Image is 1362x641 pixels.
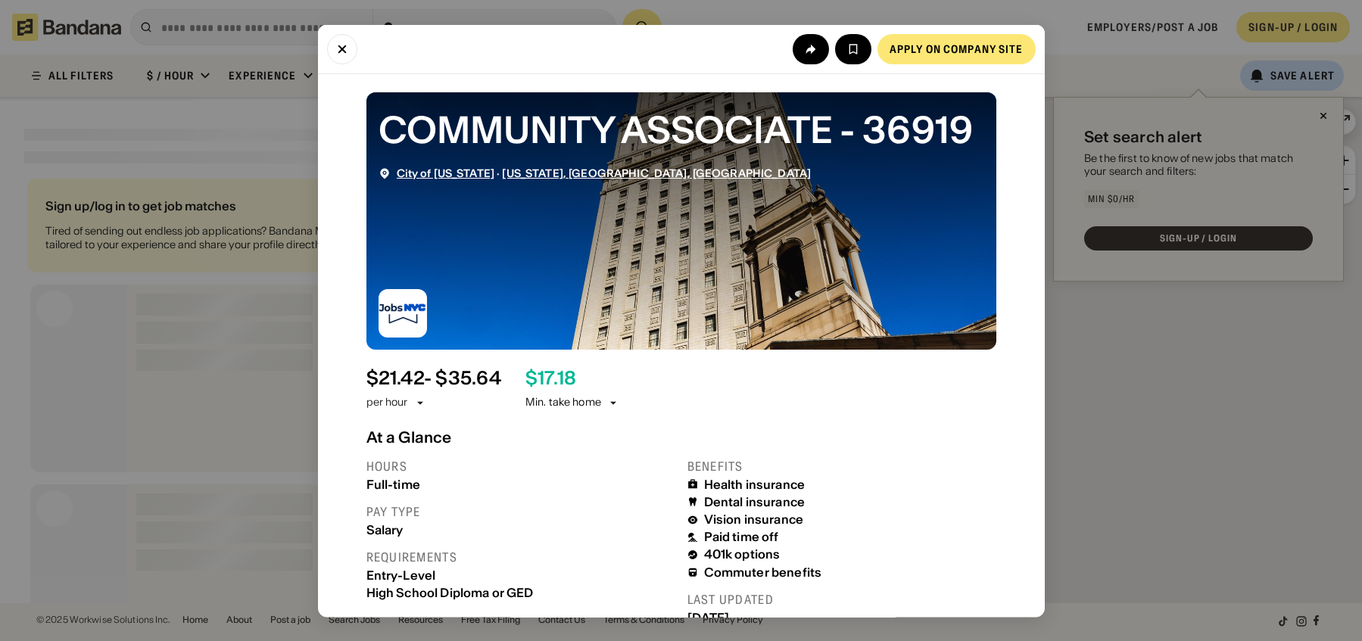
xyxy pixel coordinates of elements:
div: Requirements [366,549,675,565]
div: At a Glance [366,428,996,446]
div: Entry-Level [366,568,675,582]
div: Hours [366,458,675,474]
div: Health insurance [704,477,806,491]
a: City of [US_STATE] [397,166,495,179]
div: Pay type [366,503,675,519]
div: COMMUNITY ASSOCIATE - 36919 [379,104,984,154]
div: Dental insurance [704,494,806,509]
div: Salary [366,522,675,537]
div: $ 17.18 [525,367,576,389]
div: Last updated [687,591,996,607]
div: [DATE] [687,610,996,624]
div: Apply on company site [890,43,1024,54]
div: Paid time off [704,530,779,544]
div: · [397,166,812,179]
a: [US_STATE], [GEOGRAPHIC_DATA], [GEOGRAPHIC_DATA] [502,166,811,179]
div: per hour [366,395,408,410]
div: Min. take home [525,395,619,410]
div: Benefits [687,458,996,474]
div: Full-time [366,477,675,491]
div: Vision insurance [704,512,804,527]
div: 401k options [704,547,781,562]
div: High School Diploma or GED [366,585,675,599]
button: Close [327,33,357,64]
img: City of New York logo [379,288,427,337]
div: Commuter benefits [704,565,822,579]
div: $ 21.42 - $35.64 [366,367,501,389]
